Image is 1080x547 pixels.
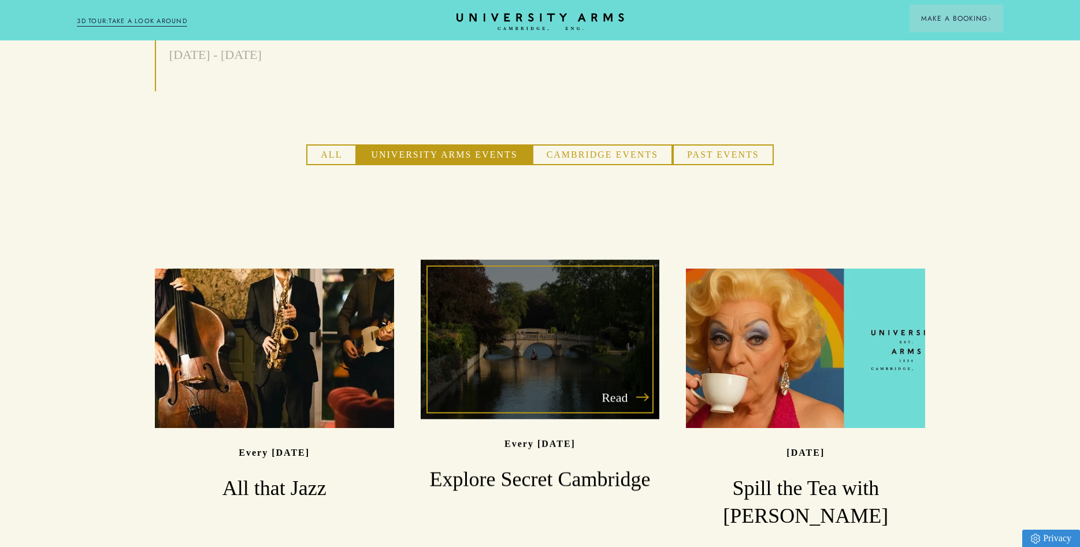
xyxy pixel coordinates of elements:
h3: Spill the Tea with [PERSON_NAME] [686,475,925,530]
p: [DATE] [786,448,825,457]
h3: Explore Secret Cambridge [421,466,660,494]
span: Make a Booking [921,13,992,24]
a: image-1159bcc04dba53d21f00dcc065b542fa6c0cd5e0-6123x3061-jpg [DATE] Spill the Tea with [PERSON_NAME] [686,269,925,530]
button: Past Events [673,144,774,165]
a: image-573a15625ecc08a3a1e8ed169916b84ebf616e1d-2160x1440-jpg Every [DATE] All that Jazz [155,269,394,503]
p: Every [DATE] [239,448,310,457]
button: Cambridge Events [532,144,673,165]
button: Make a BookingArrow icon [910,5,1003,32]
p: [DATE] - [DATE] [169,44,335,65]
a: 3D TOUR:TAKE A LOOK AROUND [77,16,187,27]
h3: All that Jazz [155,475,394,503]
a: Read image-2f25fcfe9322285f695cd42c2c60ad217806459a-4134x2756-jpg Every [DATE] Explore Secret Cam... [421,260,660,494]
a: Home [457,13,624,31]
button: University Arms Events [357,144,532,165]
img: Privacy [1031,534,1040,544]
p: Every [DATE] [504,439,576,449]
img: Arrow icon [988,17,992,21]
button: All [306,144,357,165]
a: Privacy [1022,530,1080,547]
